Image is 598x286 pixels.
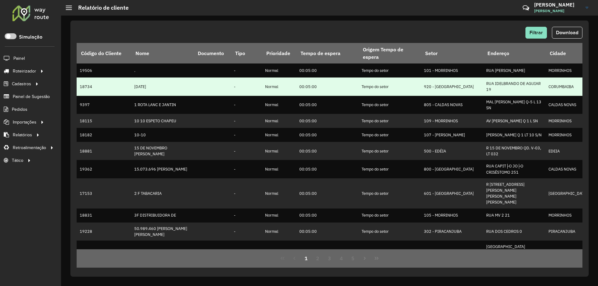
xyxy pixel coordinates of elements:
[483,128,545,142] td: [PERSON_NAME] Q 1 LT 10 S/N
[77,142,131,160] td: 18881
[231,77,262,96] td: -
[131,63,193,77] td: .
[77,96,131,114] td: 9397
[231,43,262,63] th: Tipo
[262,209,296,223] td: Normal
[421,241,483,265] td: 107 - [PERSON_NAME]
[72,4,129,11] h2: Relatório de cliente
[131,241,193,265] td: 51.741.186 [PERSON_NAME]
[421,43,483,63] th: Setor
[231,223,262,241] td: -
[358,160,421,178] td: Tempo do setor
[483,43,545,63] th: Endereço
[358,96,421,114] td: Tempo do setor
[262,77,296,96] td: Normal
[358,178,421,209] td: Tempo do setor
[13,132,32,138] span: Relatórios
[421,63,483,77] td: 101 - MORRINHOS
[77,241,131,265] td: 19184
[193,43,231,63] th: Documento
[296,160,358,178] td: 00:05:00
[231,128,262,142] td: -
[262,114,296,128] td: Normal
[262,96,296,114] td: Normal
[231,96,262,114] td: -
[296,43,358,63] th: Tempo de espera
[300,252,312,264] button: 1
[358,241,421,265] td: Tempo do setor
[421,178,483,209] td: 601 - [GEOGRAPHIC_DATA]
[12,157,23,164] span: Tático
[262,241,296,265] td: Normal
[231,160,262,178] td: -
[358,128,421,142] td: Tempo do setor
[77,178,131,209] td: 17153
[483,160,545,178] td: RUA CAPIT├O JO├O CRISËSTOMO 251
[534,8,581,14] span: [PERSON_NAME]
[231,178,262,209] td: -
[358,209,421,223] td: Tempo do setor
[534,2,581,8] h3: [PERSON_NAME]
[358,223,421,241] td: Tempo do setor
[296,114,358,128] td: 00:05:00
[131,43,193,63] th: Nome
[296,223,358,241] td: 00:05:00
[525,27,547,39] button: Filtrar
[131,209,193,223] td: 3F DISTRIBUIDORA DE
[296,178,358,209] td: 00:05:00
[358,114,421,128] td: Tempo do setor
[371,252,382,264] button: Last Page
[231,142,262,160] td: -
[556,30,578,35] span: Download
[421,160,483,178] td: 800 - [GEOGRAPHIC_DATA]
[13,144,46,151] span: Retroalimentação
[77,77,131,96] td: 18734
[347,252,359,264] button: 5
[483,77,545,96] td: RUA IDELBRANDO DE AGUIAR 19
[296,63,358,77] td: 00:05:00
[262,178,296,209] td: Normal
[77,43,131,63] th: Código do Cliente
[358,43,421,63] th: Origem Tempo de espera
[296,96,358,114] td: 00:05:00
[231,209,262,223] td: -
[335,252,347,264] button: 4
[131,160,193,178] td: 15.073.696 [PERSON_NAME]
[131,96,193,114] td: 1 ROTA LANC E JANTIN
[421,223,483,241] td: 302 - PIRACANJUBA
[231,63,262,77] td: -
[13,119,36,125] span: Importações
[296,77,358,96] td: 00:05:00
[296,241,358,265] td: 00:05:00
[77,128,131,142] td: 18182
[519,1,533,15] a: Contato Rápido
[262,43,296,63] th: Prioridade
[324,252,335,264] button: 3
[231,114,262,128] td: -
[77,114,131,128] td: 18115
[421,142,483,160] td: 500 - EDÉIA
[77,223,131,241] td: 19228
[131,142,193,160] td: 15 DE NOVEMBRO [PERSON_NAME]
[131,114,193,128] td: 10 10 ESPETO CHAPEU
[421,96,483,114] td: 805 - CALDAS NOVAS
[131,223,193,241] td: 50.989.460 [PERSON_NAME] [PERSON_NAME]
[358,142,421,160] td: Tempo do setor
[421,77,483,96] td: 920 - [GEOGRAPHIC_DATA]
[231,241,262,265] td: -
[131,128,193,142] td: 10-10
[552,27,582,39] button: Download
[13,68,36,74] span: Roteirizador
[77,160,131,178] td: 19362
[483,63,545,77] td: RUA [PERSON_NAME]
[483,96,545,114] td: MAL [PERSON_NAME] Q-5 L 13 SN
[262,142,296,160] td: Normal
[483,142,545,160] td: R 15 DE NOVEMBRO QD. V-03, LT 032
[358,77,421,96] td: Tempo do setor
[77,209,131,223] td: 18831
[529,30,543,35] span: Filtrar
[262,128,296,142] td: Normal
[19,33,42,41] label: Simulação
[262,223,296,241] td: Normal
[421,128,483,142] td: 107 - [PERSON_NAME]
